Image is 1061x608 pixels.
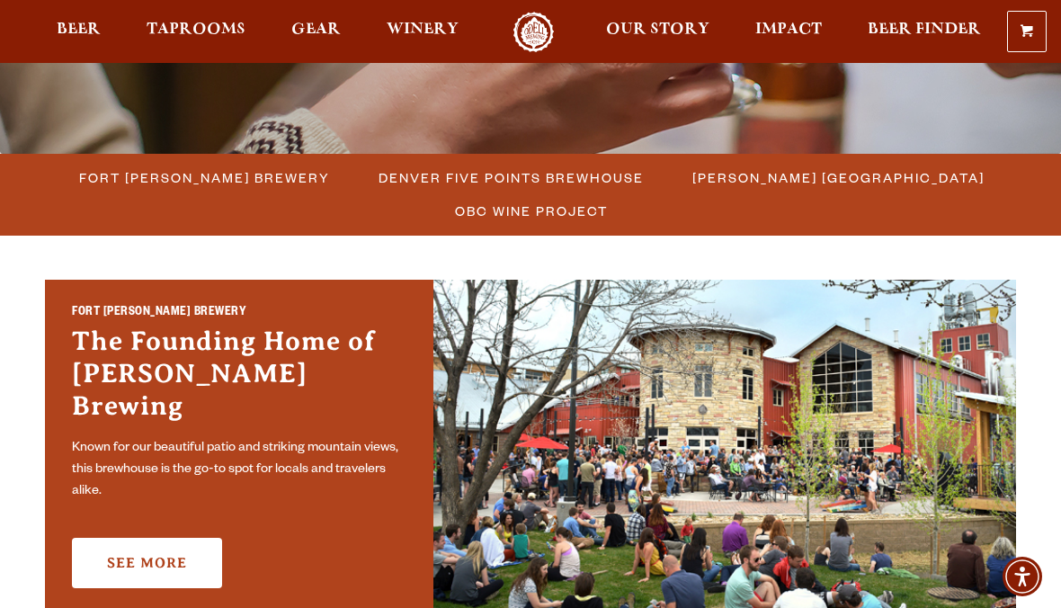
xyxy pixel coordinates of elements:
span: Beer Finder [868,22,981,37]
span: [PERSON_NAME] [GEOGRAPHIC_DATA] [692,165,985,191]
h3: The Founding Home of [PERSON_NAME] Brewing [72,325,406,431]
a: OBC Wine Project [444,198,617,224]
a: Impact [744,12,834,52]
span: Gear [291,22,341,37]
a: Beer [45,12,112,52]
a: Odell Home [500,12,567,52]
span: Our Story [606,22,709,37]
a: [PERSON_NAME] [GEOGRAPHIC_DATA] [682,165,994,191]
a: Our Story [594,12,721,52]
a: Gear [280,12,352,52]
span: Winery [387,22,459,37]
div: Accessibility Menu [1003,557,1042,596]
a: Beer Finder [856,12,993,52]
a: Taprooms [135,12,257,52]
span: Taprooms [147,22,245,37]
span: Beer [57,22,101,37]
span: Fort [PERSON_NAME] Brewery [79,165,330,191]
span: Denver Five Points Brewhouse [379,165,644,191]
a: See More [72,538,222,588]
a: Winery [375,12,470,52]
a: Denver Five Points Brewhouse [368,165,653,191]
p: Known for our beautiful patio and striking mountain views, this brewhouse is the go-to spot for l... [72,438,406,503]
h2: Fort [PERSON_NAME] Brewery [72,304,406,325]
span: Impact [755,22,822,37]
span: OBC Wine Project [455,198,608,224]
a: Fort [PERSON_NAME] Brewery [68,165,339,191]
